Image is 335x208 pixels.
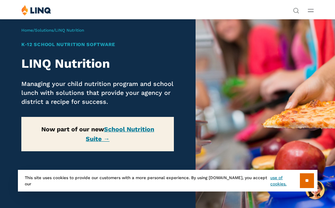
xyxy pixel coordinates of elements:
img: LINQ | K‑12 Software [21,5,51,15]
strong: LINQ Nutrition [21,56,110,71]
button: Open Search Bar [293,7,299,13]
span: / / [21,28,84,33]
a: School Nutrition Suite → [86,125,154,142]
nav: Utility Navigation [293,5,299,13]
a: Solutions [35,28,53,33]
h1: K‑12 School Nutrition Software [21,41,174,48]
span: LINQ Nutrition [55,28,84,33]
div: This site uses cookies to provide our customers with a more personal experience. By using [DOMAIN... [18,170,317,191]
strong: Now part of our new [41,125,154,142]
button: Open Main Menu [308,7,314,14]
p: Managing your child nutrition program and school lunch with solutions that provide your agency or... [21,79,174,106]
a: use of cookies. [270,175,300,187]
a: Home [21,28,33,33]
